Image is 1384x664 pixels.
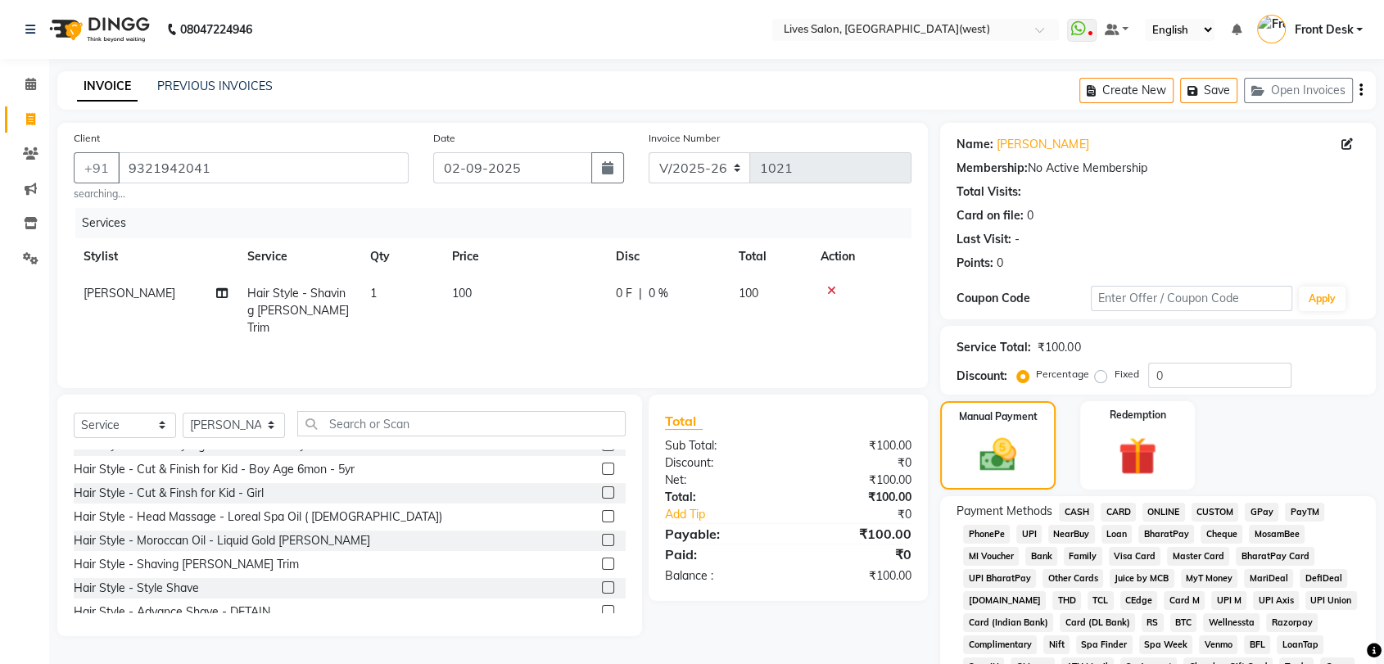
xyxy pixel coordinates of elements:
span: UPI [1016,525,1042,544]
th: Disc [606,238,729,275]
div: Discount: [653,454,789,472]
div: ₹100.00 [789,567,925,585]
div: ₹0 [789,544,925,564]
img: Front Desk [1257,15,1286,43]
span: UPI Axis [1253,591,1299,610]
span: MI Voucher [963,547,1019,566]
b: 08047224946 [180,7,252,52]
a: [PERSON_NAME] [997,136,1088,153]
div: ₹100.00 [1038,339,1080,356]
input: Search or Scan [297,411,626,436]
div: Services [75,208,924,238]
span: LoanTap [1277,635,1323,654]
span: PayTM [1285,503,1324,522]
div: ₹100.00 [789,489,925,506]
div: ₹0 [811,506,924,523]
span: MariDeal [1244,569,1293,588]
span: RS [1142,613,1164,632]
input: Enter Offer / Coupon Code [1091,286,1292,311]
div: Total: [653,489,789,506]
label: Client [74,131,100,146]
span: Payment Methods [957,503,1052,520]
th: Stylist [74,238,237,275]
div: Paid: [653,544,789,564]
span: TCL [1088,591,1114,610]
span: [PERSON_NAME] [84,286,175,300]
img: _cash.svg [968,434,1027,476]
span: MosamBee [1249,525,1305,544]
span: Visa Card [1109,547,1161,566]
div: Net: [653,472,789,489]
span: 0 F [616,285,632,302]
th: Action [811,238,911,275]
input: Search by Name/Mobile/Email/Code [118,152,409,183]
span: Nift [1043,635,1070,654]
div: Coupon Code [957,290,1091,307]
span: THD [1052,591,1081,610]
span: Complimentary [963,635,1037,654]
th: Service [237,238,360,275]
span: Wellnessta [1203,613,1260,632]
span: Razorpay [1266,613,1318,632]
div: Name: [957,136,993,153]
div: 0 [1027,207,1033,224]
span: CEdge [1120,591,1158,610]
div: Total Visits: [957,183,1021,201]
span: DefiDeal [1300,569,1347,588]
button: +91 [74,152,120,183]
span: BFL [1244,635,1270,654]
span: 0 % [649,285,668,302]
span: PhonePe [963,525,1010,544]
div: Hair Style - Moroccan Oil - Liquid Gold [PERSON_NAME] [74,532,370,549]
div: ₹100.00 [789,437,925,454]
span: BharatPay Card [1236,547,1314,566]
span: Spa Week [1139,635,1193,654]
div: Hair Style - Head Massage - Loreal Spa Oil ( [DEMOGRAPHIC_DATA]) [74,508,442,526]
div: ₹100.00 [789,524,925,544]
button: Apply [1299,287,1346,311]
span: GPay [1245,503,1278,522]
div: Points: [957,255,993,272]
span: UPI Union [1305,591,1357,610]
button: Create New [1079,78,1174,103]
span: Juice by MCB [1110,569,1174,588]
a: Add Tip [653,506,811,523]
span: MyT Money [1181,569,1238,588]
label: Invoice Number [649,131,720,146]
span: Card (DL Bank) [1060,613,1135,632]
span: CARD [1101,503,1136,522]
div: Hair Style - Advance Shave - DETAIN [74,603,270,621]
span: 100 [452,286,472,300]
div: Balance : [653,567,789,585]
span: Hair Style - Shaving [PERSON_NAME] Trim [247,286,349,335]
label: Percentage [1036,367,1088,382]
span: Card (Indian Bank) [963,613,1053,632]
span: Cheque [1201,525,1242,544]
button: Save [1180,78,1237,103]
span: Family [1064,547,1102,566]
div: ₹100.00 [789,472,925,489]
div: Hair Style - Cut & Finsh for Kid - Girl [74,485,264,502]
div: Discount: [957,368,1007,385]
span: | [639,285,642,302]
label: Redemption [1109,408,1165,422]
span: BharatPay [1138,525,1194,544]
span: Venmo [1199,635,1237,654]
span: [DOMAIN_NAME] [963,591,1046,610]
th: Price [442,238,606,275]
div: Membership: [957,160,1028,177]
div: No Active Membership [957,160,1359,177]
span: CASH [1059,503,1094,522]
span: Spa Finder [1076,635,1133,654]
span: CUSTOM [1192,503,1239,522]
th: Qty [360,238,442,275]
div: 0 [997,255,1003,272]
div: Payable: [653,524,789,544]
div: Hair Style - Cut & Finish for Kid - Boy Age 6mon - 5yr [74,461,355,478]
span: NearBuy [1048,525,1095,544]
button: Open Invoices [1244,78,1353,103]
span: Loan [1101,525,1133,544]
span: Bank [1025,547,1057,566]
span: ONLINE [1142,503,1185,522]
span: BTC [1170,613,1197,632]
